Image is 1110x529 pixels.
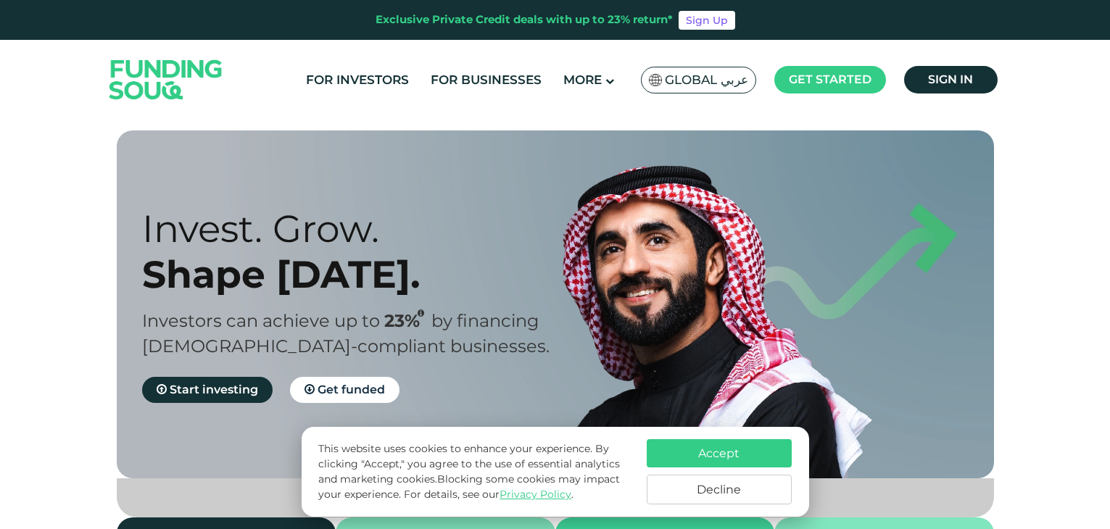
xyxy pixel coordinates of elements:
[418,309,424,317] i: 23% IRR (expected) ~ 15% Net yield (expected)
[649,74,662,86] img: SA Flag
[404,488,573,501] span: For details, see our .
[376,12,673,28] div: Exclusive Private Credit deals with up to 23% return*
[647,475,792,504] button: Decline
[142,206,581,251] div: Invest. Grow.
[142,310,380,331] span: Investors can achieve up to
[563,72,602,87] span: More
[142,251,581,297] div: Shape [DATE].
[318,383,385,396] span: Get funded
[170,383,258,396] span: Start investing
[647,439,792,467] button: Accept
[904,66,998,93] a: Sign in
[318,441,631,502] p: This website uses cookies to enhance your experience. By clicking "Accept," you agree to the use ...
[427,68,545,92] a: For Businesses
[142,377,273,403] a: Start investing
[95,43,237,116] img: Logo
[500,488,571,501] a: Privacy Policy
[318,472,620,501] span: Blocking some cookies may impact your experience.
[290,377,399,403] a: Get funded
[384,310,431,331] span: 23%
[789,72,871,86] span: Get started
[679,11,735,30] a: Sign Up
[928,72,973,86] span: Sign in
[665,72,748,88] span: Global عربي
[302,68,413,92] a: For Investors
